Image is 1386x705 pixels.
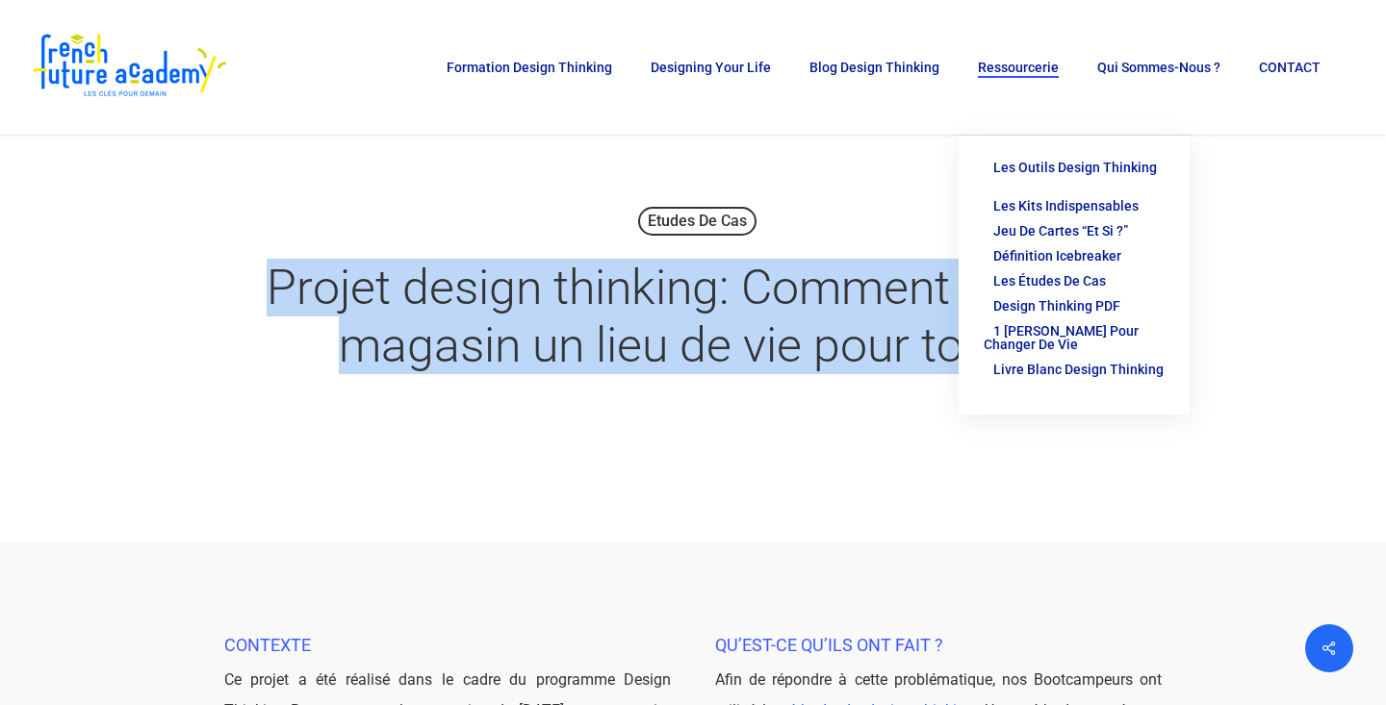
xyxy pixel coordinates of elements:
[809,60,939,75] span: Blog Design Thinking
[978,243,1170,268] a: Définition Icebreaker
[978,357,1170,395] a: Livre Blanc Design Thinking
[1097,60,1220,75] span: Qui sommes-nous ?
[447,60,612,75] span: Formation Design Thinking
[978,293,1170,318] a: Design thinking PDF
[651,60,771,75] span: Designing Your Life
[212,239,1174,393] h1: Projet design thinking: Comment faire du magasin un lieu de vie pour tous ?
[224,635,311,655] span: Contexte
[993,273,1106,289] span: Les études de cas
[978,318,1170,357] a: 1 [PERSON_NAME] pour changer de vie
[715,635,943,655] span: Qu’est-ce qu’ils ont fait ?
[993,198,1139,214] span: Les kits indispensables
[1088,61,1230,74] a: Qui sommes-nous ?
[27,29,230,106] img: French Future Academy
[968,61,1068,74] a: Ressourcerie
[800,61,949,74] a: Blog Design Thinking
[978,60,1059,75] span: Ressourcerie
[993,362,1164,377] span: Livre Blanc Design Thinking
[984,323,1139,352] span: 1 [PERSON_NAME] pour changer de vie
[993,298,1120,314] span: Design thinking PDF
[993,248,1121,264] span: Définition Icebreaker
[638,207,757,236] a: Etudes de cas
[978,268,1170,293] a: Les études de cas
[978,218,1170,243] a: Jeu de cartes “Et si ?”
[1249,61,1330,74] a: CONTACT
[978,193,1170,218] a: Les kits indispensables
[978,155,1170,193] a: Les outils Design Thinking
[437,61,622,74] a: Formation Design Thinking
[641,61,781,74] a: Designing Your Life
[993,223,1128,239] span: Jeu de cartes “Et si ?”
[1259,60,1321,75] span: CONTACT
[993,160,1157,175] span: Les outils Design Thinking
